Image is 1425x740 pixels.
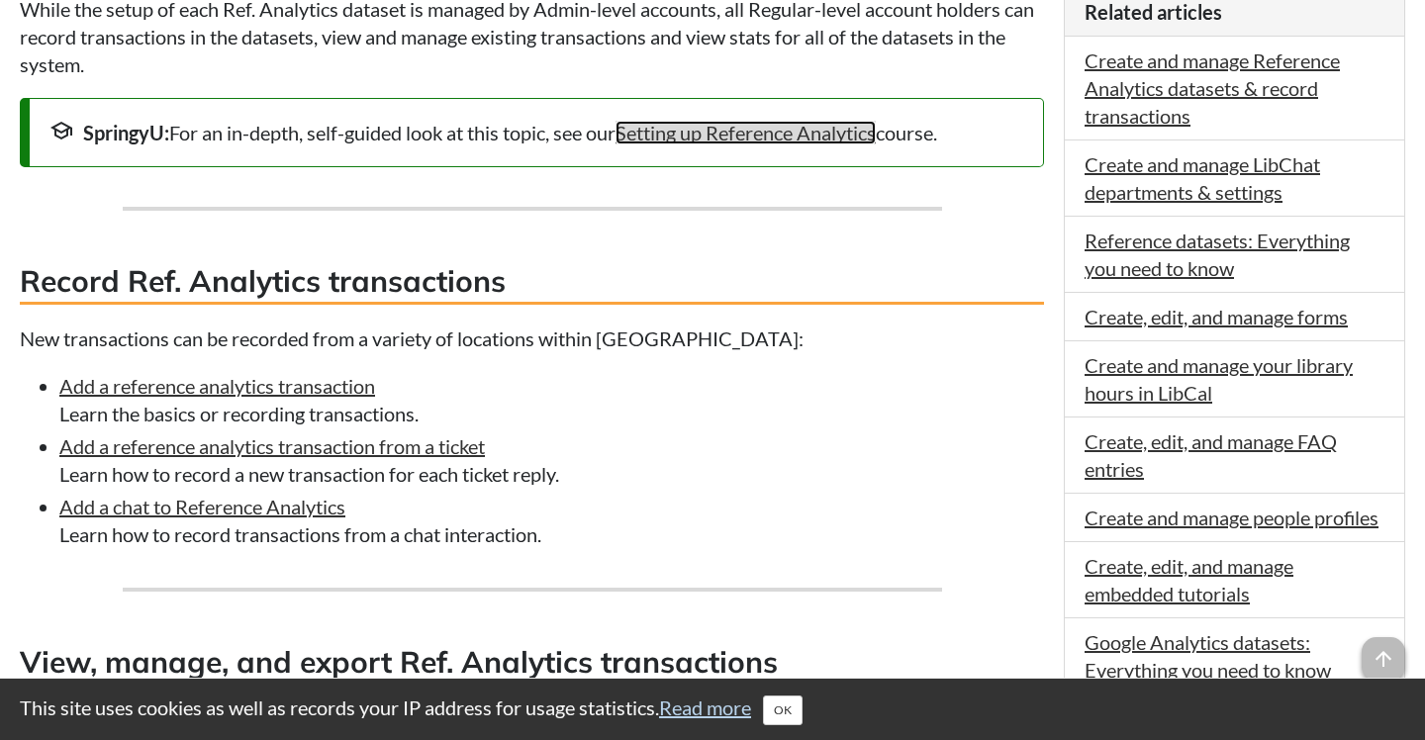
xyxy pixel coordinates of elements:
[1085,229,1350,280] a: Reference datasets: Everything you need to know
[1085,630,1331,682] a: Google Analytics datasets: Everything you need to know
[1085,429,1337,481] a: Create, edit, and manage FAQ entries
[1085,353,1353,405] a: Create and manage your library hours in LibCal
[59,434,485,458] a: Add a reference analytics transaction from a ticket
[1362,639,1405,663] a: arrow_upward
[763,695,803,725] button: Close
[83,121,169,144] strong: SpringyU:
[1085,152,1320,204] a: Create and manage LibChat departments & settings
[59,372,1044,427] li: Learn the basics or recording transactions.
[59,432,1044,488] li: Learn how to record a new transaction for each ticket reply.
[59,493,1044,548] li: Learn how to record transactions from a chat interaction.
[59,495,345,518] a: Add a chat to Reference Analytics
[1085,506,1378,529] a: Create and manage people profiles
[20,324,1044,352] p: New transactions can be recorded from a variety of locations within [GEOGRAPHIC_DATA]:
[20,641,1044,686] h3: View, manage, and export Ref. Analytics transactions
[659,695,751,719] a: Read more
[1085,305,1348,328] a: Create, edit, and manage forms
[59,374,375,398] a: Add a reference analytics transaction
[1362,637,1405,681] span: arrow_upward
[49,119,1023,146] div: For an in-depth, self-guided look at this topic, see our course.
[1085,48,1340,128] a: Create and manage Reference Analytics datasets & record transactions
[49,119,73,142] span: school
[616,121,876,144] a: Setting up Reference Analytics
[1085,554,1293,605] a: Create, edit, and manage embedded tutorials
[20,260,1044,305] h3: Record Ref. Analytics transactions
